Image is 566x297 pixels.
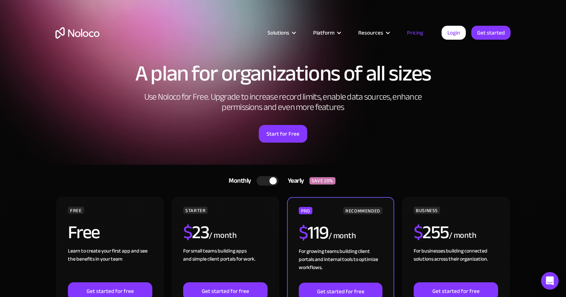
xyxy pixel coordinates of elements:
[136,92,430,112] h2: Use Noloco for Free. Upgrade to increase record limits, enable data sources, enhance permissions ...
[68,207,84,214] div: FREE
[358,28,383,37] div: Resources
[299,223,329,242] h2: 119
[268,28,289,37] div: Solutions
[68,247,152,282] div: Learn to create your first app and see the benefits in your team ‍
[183,215,192,250] span: $
[68,223,100,241] h2: Free
[414,247,498,282] div: For businesses building connected solutions across their organization. ‍
[183,223,209,241] h2: 23
[299,207,312,214] div: PRO
[309,177,335,185] div: SAVE 20%
[414,215,423,250] span: $
[449,230,476,241] div: / month
[219,175,257,186] div: Monthly
[183,247,268,282] div: For small teams building apps and simple client portals for work. ‍
[398,28,432,37] a: Pricing
[414,223,449,241] h2: 255
[209,230,236,241] div: / month
[349,28,398,37] div: Resources
[414,207,440,214] div: BUSINESS
[259,125,307,143] a: Start for Free
[541,272,559,290] div: Open Intercom Messenger
[299,247,382,283] div: For growing teams building client portals and internal tools to optimize workflows.
[279,175,309,186] div: Yearly
[55,62,511,85] h1: A plan for organizations of all sizes
[183,207,208,214] div: STARTER
[471,26,511,40] a: Get started
[55,27,99,39] a: home
[313,28,334,37] div: Platform
[299,215,308,250] span: $
[343,207,382,214] div: RECOMMENDED
[258,28,304,37] div: Solutions
[304,28,349,37] div: Platform
[329,230,356,242] div: / month
[442,26,466,40] a: Login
